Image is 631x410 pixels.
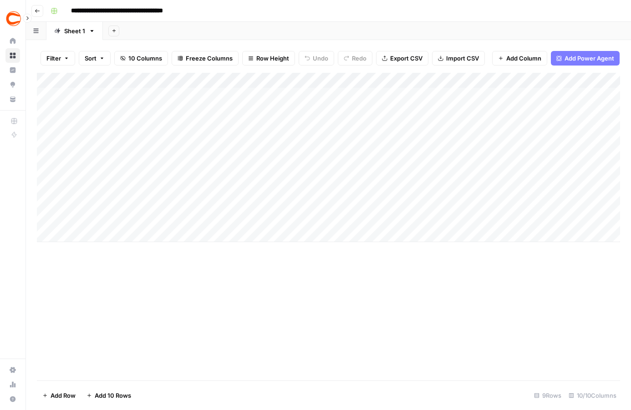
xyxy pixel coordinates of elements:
button: Export CSV [376,51,428,66]
a: Usage [5,377,20,392]
button: 10 Columns [114,51,168,66]
button: Row Height [242,51,295,66]
a: Home [5,34,20,48]
span: Add Row [51,391,76,400]
img: Covers Logo [5,10,22,27]
span: Undo [313,54,328,63]
button: Add Power Agent [551,51,620,66]
button: Add Row [37,388,81,403]
button: Redo [338,51,372,66]
a: Opportunities [5,77,20,92]
button: Help + Support [5,392,20,406]
span: Import CSV [446,54,479,63]
span: Filter [46,54,61,63]
span: 10 Columns [128,54,162,63]
span: Freeze Columns [186,54,233,63]
a: Your Data [5,92,20,106]
span: Add Column [506,54,541,63]
button: Workspace: Covers [5,7,20,30]
a: Insights [5,63,20,77]
button: Add 10 Rows [81,388,137,403]
a: Sheet 1 [46,22,103,40]
a: Browse [5,48,20,63]
span: Add Power Agent [565,54,614,63]
button: Import CSV [432,51,485,66]
a: Settings [5,363,20,377]
button: Undo [299,51,334,66]
div: 9 Rows [530,388,565,403]
button: Filter [41,51,75,66]
span: Row Height [256,54,289,63]
span: Sort [85,54,97,63]
button: Add Column [492,51,547,66]
div: 10/10 Columns [565,388,620,403]
span: Export CSV [390,54,422,63]
button: Sort [79,51,111,66]
button: Freeze Columns [172,51,239,66]
span: Add 10 Rows [95,391,131,400]
div: Sheet 1 [64,26,85,35]
span: Redo [352,54,366,63]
